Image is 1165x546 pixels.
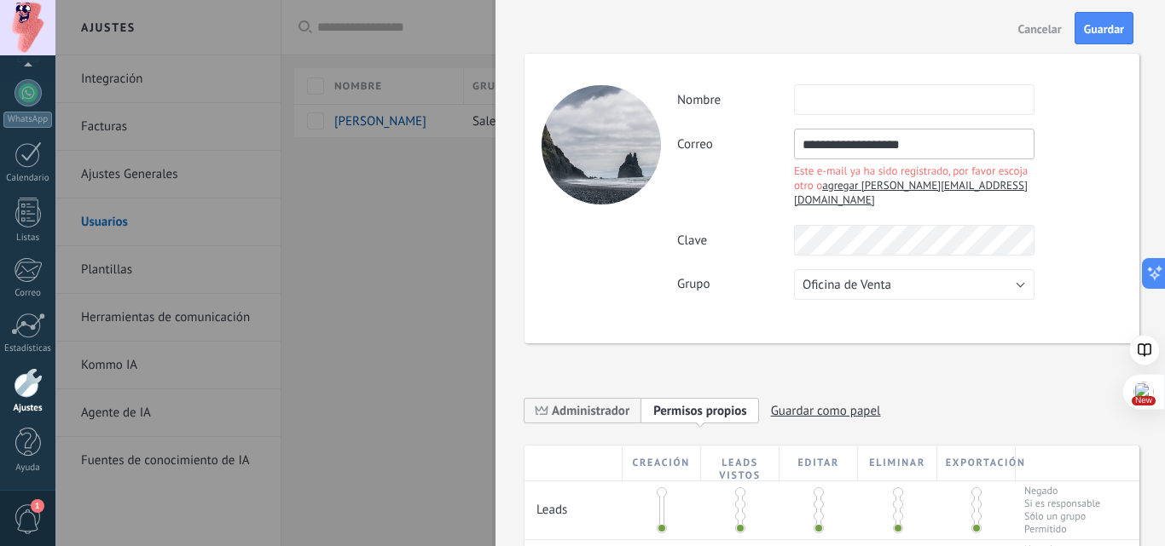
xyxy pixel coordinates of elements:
[3,288,53,299] div: Correo
[1024,523,1100,536] span: Permitido
[858,445,936,480] div: Eliminar
[641,397,759,423] span: Add new role
[525,397,641,423] span: Administrador
[1084,23,1124,35] span: Guardar
[3,463,53,474] div: Ayuda
[3,173,53,184] div: Calendario
[794,269,1035,300] button: Oficina de Venta
[794,164,1035,207] div: Este e-mail ya ha sido registrado, por favor escoja otro o
[803,277,891,293] span: Oficina de Venta
[1024,497,1100,510] span: Si es responsable
[701,445,780,480] div: Leads vistos
[794,178,1028,207] span: agregar [PERSON_NAME][EMAIL_ADDRESS][DOMAIN_NAME]
[780,445,858,480] div: Editar
[677,276,794,292] label: Grupo
[937,445,1016,480] div: Exportación
[623,445,701,480] div: Creación
[1075,12,1133,44] button: Guardar
[677,136,794,152] label: Correo
[31,499,44,513] span: 1
[3,403,53,414] div: Ajustes
[1018,23,1062,35] span: Cancelar
[3,233,53,244] div: Listas
[552,403,629,419] span: Administrador
[653,403,747,419] span: Permisos propios
[771,398,881,424] span: Guardar como papel
[677,92,794,108] label: Nombre
[1024,485,1100,497] span: Negado
[3,343,53,354] div: Estadísticas
[1011,14,1069,42] button: Cancelar
[1024,510,1100,523] span: Sólo un grupo
[677,233,794,249] label: Clave
[3,112,52,128] div: WhatsApp
[525,481,623,526] div: Leads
